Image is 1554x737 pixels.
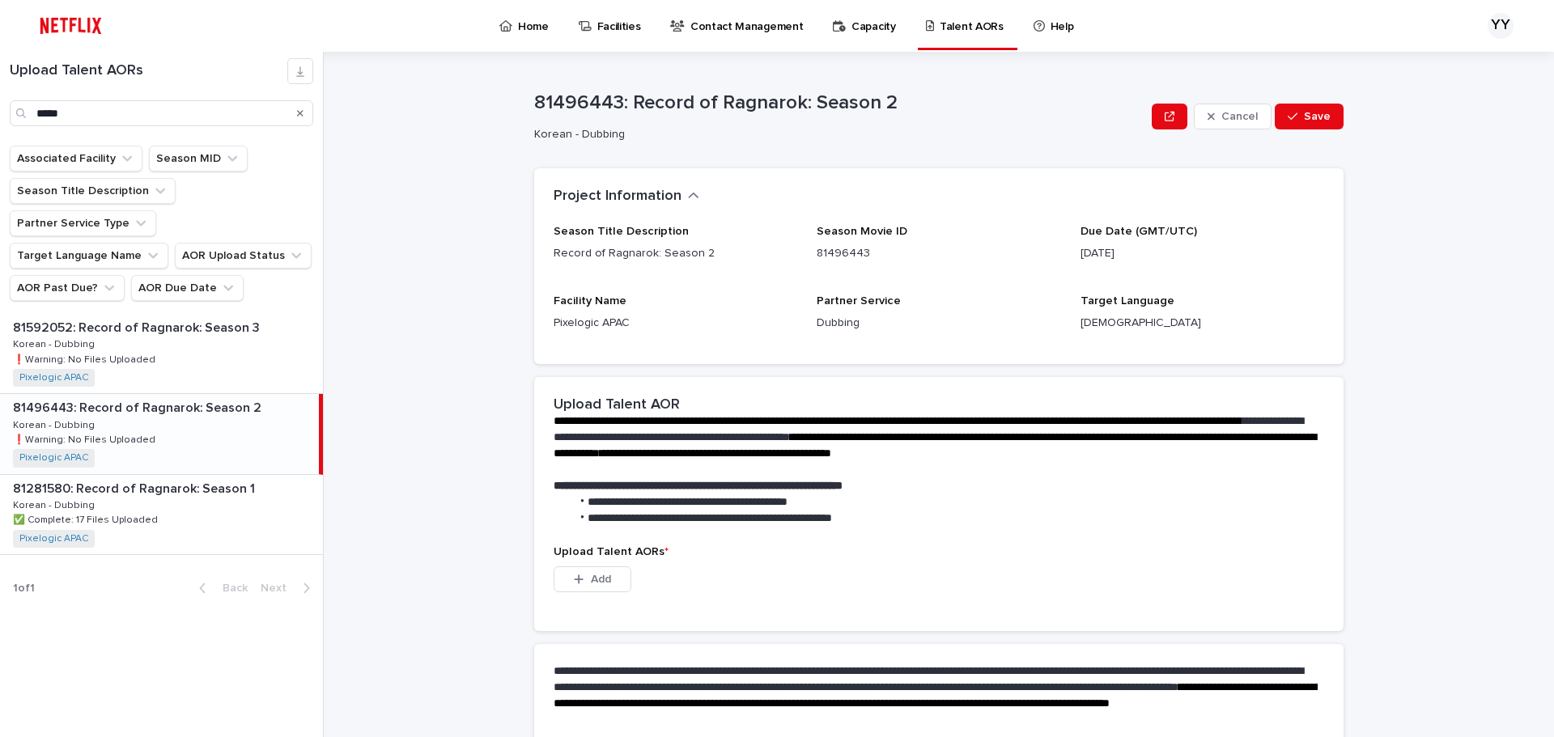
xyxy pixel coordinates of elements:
[534,128,1139,142] p: Korean - Dubbing
[10,210,156,236] button: Partner Service Type
[149,146,248,172] button: Season MID
[817,315,1060,332] p: Dubbing
[13,497,98,511] p: Korean - Dubbing
[1081,295,1174,307] span: Target Language
[534,91,1145,115] p: 81496443: Record of Ragnarok: Season 2
[13,417,98,431] p: Korean - Dubbing
[554,295,626,307] span: Facility Name
[32,10,109,42] img: ifQbXi3ZQGMSEF7WDB7W
[13,397,265,416] p: 81496443: Record of Ragnarok: Season 2
[554,546,669,557] span: Upload Talent AORs
[1221,111,1258,122] span: Cancel
[10,275,125,301] button: AOR Past Due?
[254,581,323,595] button: Next
[554,188,699,205] button: Project Information
[10,100,313,126] input: Search
[13,336,98,350] p: Korean - Dubbing
[1488,13,1514,39] div: YY
[554,226,689,237] span: Season Title Description
[13,511,161,526] p: ✅ Complete: 17 Files Uploaded
[10,243,168,269] button: Target Language Name
[554,315,797,332] p: Pixelogic APAC
[19,372,88,383] a: Pixelogic APAC
[13,478,258,497] p: 81281580: Record of Ragnarok: Season 1
[131,275,244,301] button: AOR Due Date
[1275,104,1344,129] button: Save
[1081,245,1324,262] p: [DATE]
[175,243,312,269] button: AOR Upload Status
[19,533,88,544] a: Pixelogic APAC
[1081,226,1197,237] span: Due Date (GMT/UTC)
[13,317,263,336] p: 81592052: Record of Ragnarok: Season 3
[19,452,88,464] a: Pixelogic APAC
[1194,104,1272,129] button: Cancel
[10,62,287,80] h1: Upload Talent AORs
[817,245,1060,262] p: 81496443
[591,574,611,585] span: Add
[10,146,142,172] button: Associated Facility
[13,351,159,366] p: ❗️Warning: No Files Uploaded
[213,582,248,594] span: Back
[817,295,901,307] span: Partner Service
[261,582,296,594] span: Next
[10,178,176,204] button: Season Title Description
[554,188,681,205] h2: Project Information
[1081,315,1324,332] p: [DEMOGRAPHIC_DATA]
[13,431,159,446] p: ❗️Warning: No Files Uploaded
[1304,111,1331,122] span: Save
[554,396,680,414] h2: Upload Talent AOR
[554,566,631,592] button: Add
[186,581,254,595] button: Back
[554,245,797,262] p: Record of Ragnarok: Season 2
[817,226,907,237] span: Season Movie ID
